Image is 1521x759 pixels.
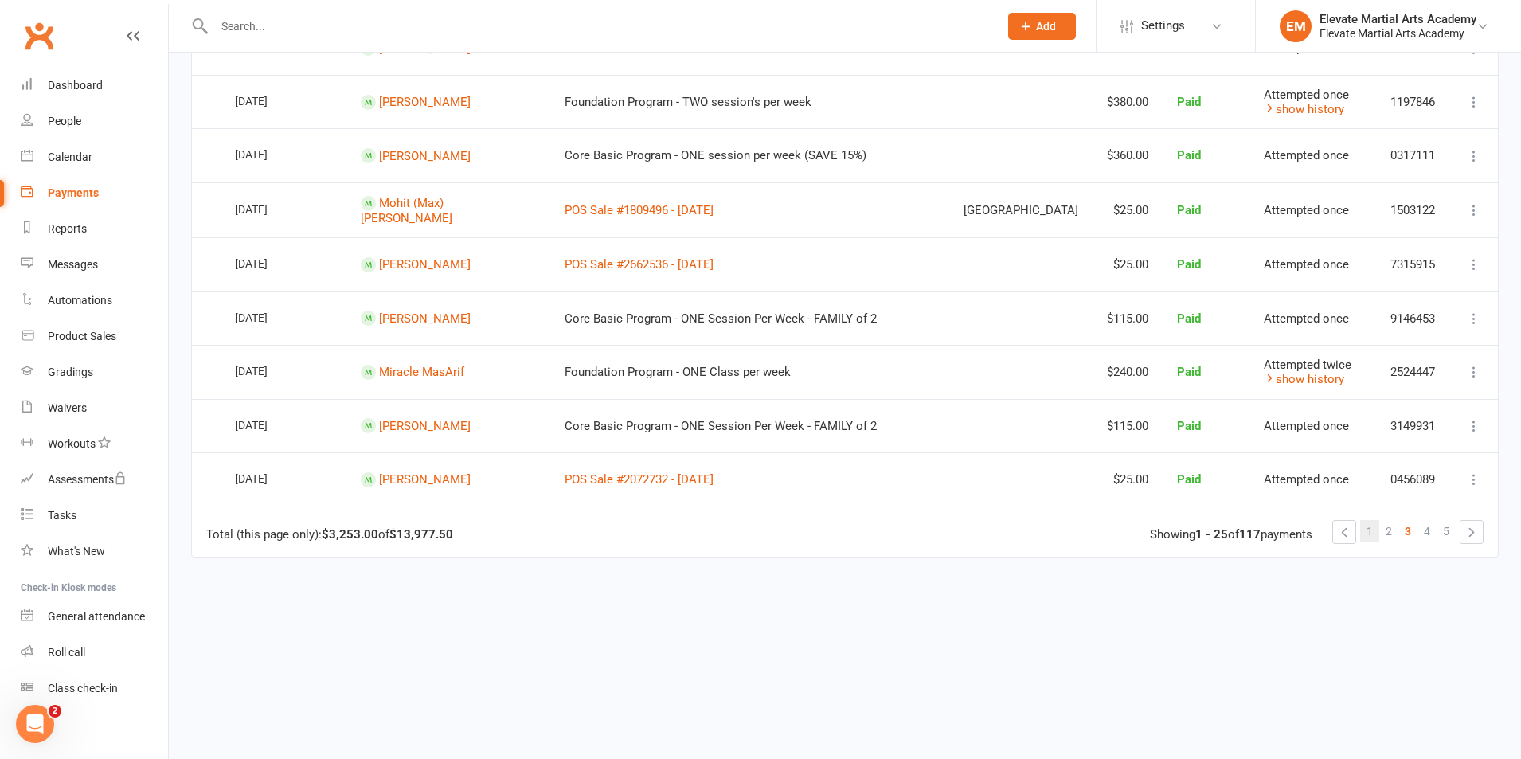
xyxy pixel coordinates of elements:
td: 2524447 [1376,345,1450,399]
div: Workouts [48,437,96,450]
a: POS Sale #2662536 - [DATE] [565,257,714,272]
a: [PERSON_NAME] [379,95,471,109]
td: 0456089 [1376,452,1450,507]
span: Core Basic Program - ONE session per week (SAVE 15%) [565,148,866,162]
a: Mohit (Max) [PERSON_NAME] [361,196,452,225]
span: Attempted once [1264,419,1349,433]
a: General attendance kiosk mode [21,599,168,635]
a: Dashboard [21,68,168,104]
div: Gradings [48,366,93,378]
a: [PERSON_NAME] [379,148,471,162]
a: POS Sale #2072732 - [DATE] [565,472,714,487]
span: Paid [1177,311,1201,326]
div: Roll call [48,646,85,659]
a: Automations [21,283,168,319]
td: $115.00 [1093,399,1163,453]
div: Tasks [48,509,76,522]
a: 4 [1417,520,1437,542]
td: $240.00 [1093,345,1163,399]
span: 5 [1443,520,1449,542]
span: Attempted once [1264,472,1349,487]
div: [DATE] [235,466,308,491]
a: Messages [21,247,168,283]
a: [PERSON_NAME] [379,257,471,272]
div: Messages [48,258,98,271]
div: Reports [48,222,87,235]
div: Product Sales [48,330,116,342]
td: 9146453 [1376,291,1450,346]
div: [DATE] [235,88,308,113]
a: show history [1264,102,1344,116]
strong: 117 [1239,527,1261,542]
div: Dashboard [48,79,103,92]
span: Paid [1177,203,1201,217]
div: Waivers [48,401,87,414]
div: [DATE] [235,251,308,276]
span: Paid [1177,419,1201,433]
a: 1 [1360,520,1379,542]
td: $115.00 [1093,291,1163,346]
a: Waivers [21,390,168,426]
div: [DATE] [235,413,308,437]
td: 7315915 [1376,237,1450,291]
span: Core Basic Program - ONE Session Per Week - FAMILY of 2 [565,311,877,326]
a: 3 [1398,520,1417,542]
td: 1503122 [1376,182,1450,237]
span: Attempted once [1264,88,1349,102]
span: Paid [1177,472,1201,487]
td: 3149931 [1376,399,1450,453]
div: [DATE] [235,142,308,166]
span: Attempted once [1264,257,1349,272]
span: Paid [1177,365,1201,379]
a: Product Sales [21,319,168,354]
span: 4 [1424,520,1430,542]
div: EM [1280,10,1312,42]
span: 2 [1386,520,1392,542]
td: 0317111 [1376,128,1450,182]
a: Miracle MasArif [379,365,464,379]
div: Assessments [48,473,127,486]
span: 1 [1367,520,1373,542]
a: Roll call [21,635,168,671]
a: Calendar [21,139,168,175]
strong: 1 - 25 [1195,527,1228,542]
span: Add [1036,20,1056,33]
div: Automations [48,294,112,307]
div: People [48,115,81,127]
td: [GEOGRAPHIC_DATA] [949,182,1093,237]
span: Paid [1177,148,1201,162]
a: Assessments [21,462,168,498]
strong: $3,253.00 [322,527,378,542]
div: Elevate Martial Arts Academy [1320,26,1476,41]
div: Elevate Martial Arts Academy [1320,12,1476,26]
a: show history [1264,372,1344,386]
div: Calendar [48,151,92,163]
span: Paid [1177,257,1201,272]
span: Attempted once [1264,148,1349,162]
a: [PERSON_NAME] [379,311,471,326]
button: Add [1008,13,1076,40]
iframe: Intercom live chat [16,705,54,743]
div: [DATE] [235,197,308,221]
a: Class kiosk mode [21,671,168,706]
td: $25.00 [1093,452,1163,507]
span: Foundation Program - TWO session's per week [565,95,811,109]
a: What's New [21,534,168,569]
span: Attempted twice [1264,358,1351,372]
td: $380.00 [1093,75,1163,129]
a: [PERSON_NAME] [379,472,471,487]
span: 2 [49,705,61,718]
td: $360.00 [1093,128,1163,182]
a: Reports [21,211,168,247]
span: 3 [1405,520,1411,542]
span: Foundation Program - ONE Class per week [565,365,791,379]
a: [PERSON_NAME] [379,419,471,433]
span: Paid [1177,95,1201,109]
div: General attendance [48,610,145,623]
input: Search... [209,15,987,37]
span: Core Basic Program - ONE Session Per Week - FAMILY of 2 [565,419,877,433]
span: Attempted once [1264,203,1349,217]
div: Payments [48,186,99,199]
span: Attempted once [1264,311,1349,326]
strong: $13,977.50 [389,527,453,542]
